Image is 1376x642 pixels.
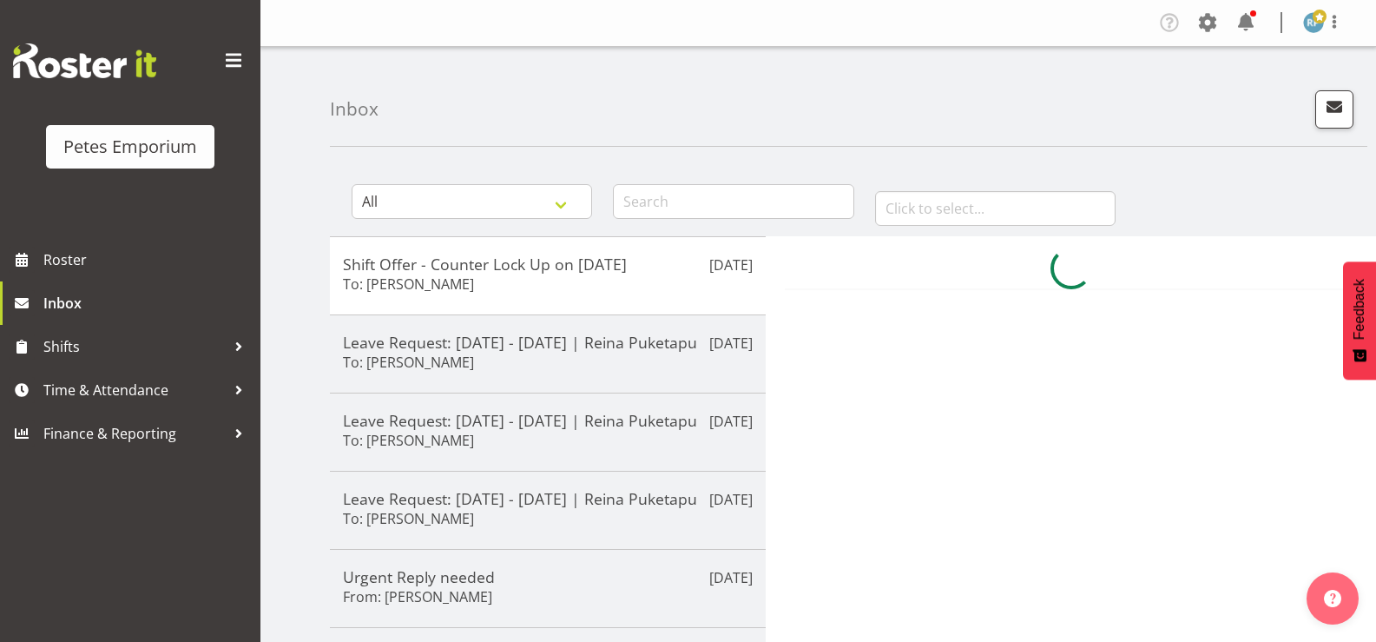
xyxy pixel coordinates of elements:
[343,510,474,527] h6: To: [PERSON_NAME]
[1343,261,1376,380] button: Feedback - Show survey
[343,333,753,352] h5: Leave Request: [DATE] - [DATE] | Reina Puketapu
[709,411,753,432] p: [DATE]
[343,354,474,371] h6: To: [PERSON_NAME]
[43,290,252,316] span: Inbox
[43,334,226,360] span: Shifts
[1303,12,1324,33] img: reina-puketapu721.jpg
[875,191,1116,226] input: Click to select...
[343,588,492,606] h6: From: [PERSON_NAME]
[343,567,753,586] h5: Urgent Reply needed
[13,43,156,78] img: Rosterit website logo
[43,377,226,403] span: Time & Attendance
[709,489,753,510] p: [DATE]
[343,489,753,508] h5: Leave Request: [DATE] - [DATE] | Reina Puketapu
[1352,279,1367,340] span: Feedback
[343,275,474,293] h6: To: [PERSON_NAME]
[43,420,226,447] span: Finance & Reporting
[63,134,197,160] div: Petes Emporium
[330,99,379,119] h4: Inbox
[1324,590,1341,607] img: help-xxl-2.png
[613,184,853,219] input: Search
[709,255,753,275] p: [DATE]
[343,255,753,274] h5: Shift Offer - Counter Lock Up on [DATE]
[343,411,753,430] h5: Leave Request: [DATE] - [DATE] | Reina Puketapu
[709,333,753,354] p: [DATE]
[343,432,474,449] h6: To: [PERSON_NAME]
[43,247,252,273] span: Roster
[709,567,753,588] p: [DATE]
